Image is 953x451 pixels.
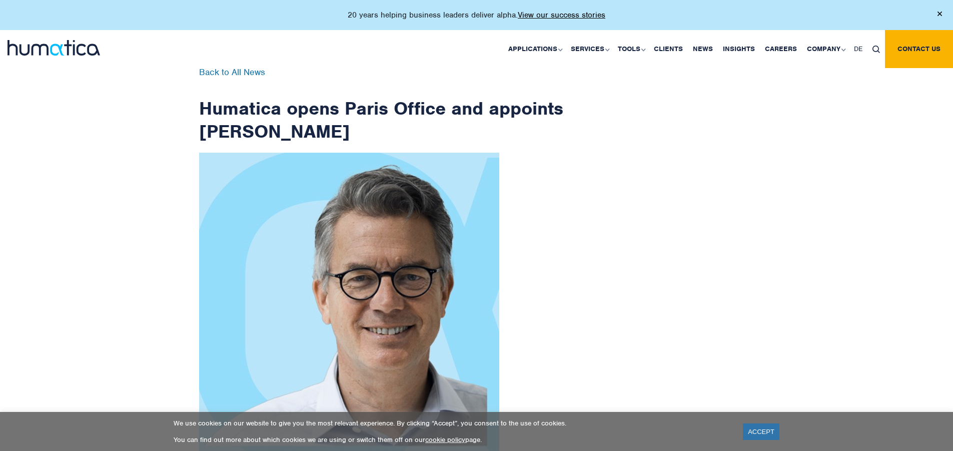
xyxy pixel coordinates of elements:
p: We use cookies on our website to give you the most relevant experience. By clicking “Accept”, you... [174,419,730,427]
a: News [688,30,718,68]
h1: Humatica opens Paris Office and appoints [PERSON_NAME] [199,68,564,143]
a: Tools [613,30,649,68]
a: Clients [649,30,688,68]
a: cookie policy [425,435,465,444]
a: Careers [760,30,802,68]
a: Applications [503,30,566,68]
span: DE [854,45,862,53]
img: logo [8,40,100,56]
p: You can find out more about which cookies we are using or switch them off on our page. [174,435,730,444]
p: 20 years helping business leaders deliver alpha. [348,10,605,20]
a: View our success stories [518,10,605,20]
a: Services [566,30,613,68]
a: Company [802,30,849,68]
a: DE [849,30,867,68]
a: Contact us [885,30,953,68]
a: ACCEPT [743,423,779,440]
a: Back to All News [199,67,265,78]
a: Insights [718,30,760,68]
img: search_icon [872,46,880,53]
